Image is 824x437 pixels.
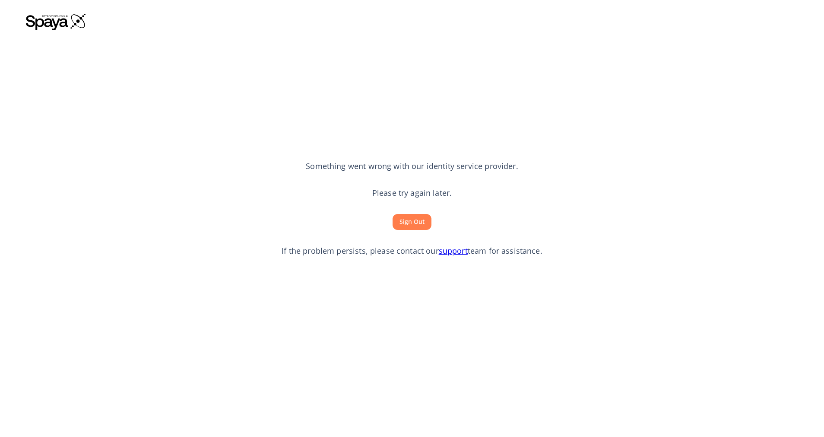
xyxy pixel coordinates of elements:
img: Spaya logo [26,13,86,30]
p: Please try again later. [372,188,452,199]
button: Sign Out [393,214,431,230]
p: If the problem persists, please contact our team for assistance. [282,246,542,257]
a: support [439,246,468,256]
p: Something went wrong with our identity service provider. [306,161,518,172]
